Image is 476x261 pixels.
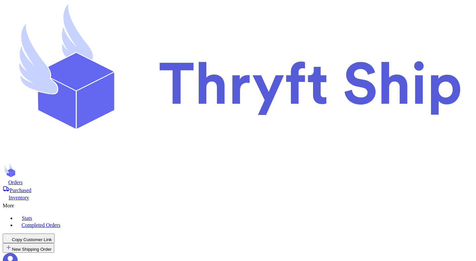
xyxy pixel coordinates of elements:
a: Orders [3,179,473,185]
a: Completed Orders [16,221,473,228]
button: Copy Customer Link [3,234,55,243]
span: Stats [22,215,32,221]
button: New Shipping Order [3,243,54,253]
span: Orders [8,180,23,185]
a: Inventory [3,193,473,201]
span: Completed Orders [21,222,60,228]
a: Stats [16,214,473,221]
span: Purchased [10,187,31,193]
a: Purchased [3,185,473,193]
span: Inventory [9,195,29,200]
div: More [3,201,473,209]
